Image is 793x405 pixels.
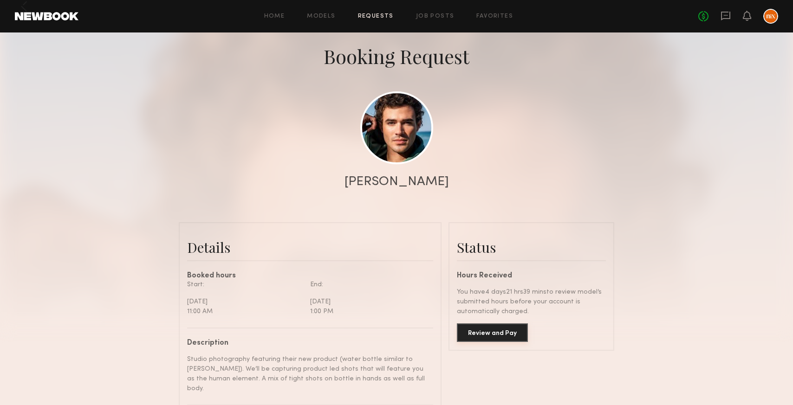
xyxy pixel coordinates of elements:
[264,13,285,19] a: Home
[476,13,513,19] a: Favorites
[187,238,433,257] div: Details
[310,280,426,289] div: End:
[457,287,606,316] div: You have 4 days 21 hrs 39 mins to review model’s submitted hours before your account is automatic...
[358,13,394,19] a: Requests
[187,272,433,280] div: Booked hours
[187,307,303,316] div: 11:00 AM
[310,297,426,307] div: [DATE]
[457,323,528,342] button: Review and Pay
[187,280,303,289] div: Start:
[457,272,606,280] div: Hours Received
[307,13,335,19] a: Models
[457,238,606,257] div: Status
[187,340,426,347] div: Description
[310,307,426,316] div: 1:00 PM
[187,354,426,393] div: Studio photography featuring their new product (water bottle similar to [PERSON_NAME]). We’ll be ...
[324,43,469,69] div: Booking Request
[344,175,449,188] div: [PERSON_NAME]
[416,13,455,19] a: Job Posts
[187,297,303,307] div: [DATE]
